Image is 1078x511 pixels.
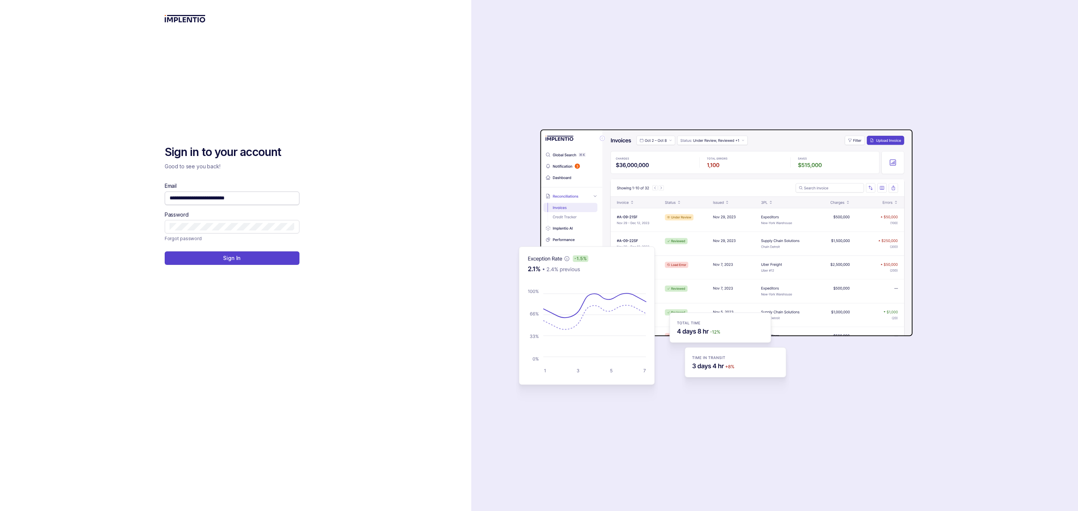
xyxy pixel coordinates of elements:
[493,106,916,405] img: signin-background.svg
[165,145,299,160] h2: Sign in to your account
[165,235,202,242] a: Link Forgot password
[165,15,205,22] img: logo
[223,254,241,262] p: Sign In
[165,235,202,242] p: Forgot password
[165,251,299,265] button: Sign In
[165,182,177,190] label: Email
[165,211,189,218] label: Password
[165,163,299,170] p: Good to see you back!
